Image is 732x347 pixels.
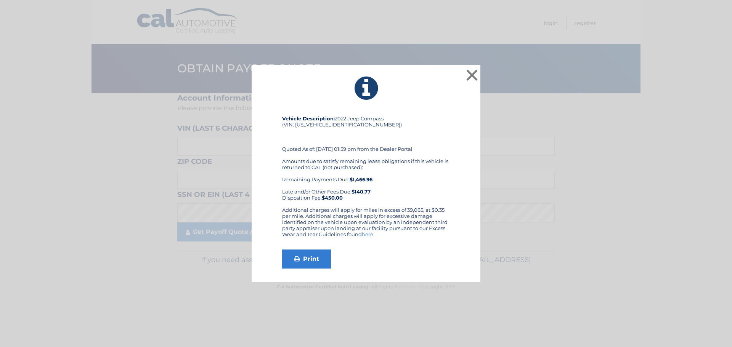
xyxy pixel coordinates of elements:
a: Print [282,249,331,269]
strong: $450.00 [322,195,343,201]
a: here [362,231,373,237]
b: $1,466.96 [350,176,372,182]
strong: Vehicle Description: [282,115,335,122]
button: × [464,67,480,83]
b: $140.77 [352,189,371,195]
div: 2022 Jeep Compass (VIN: [US_VEHICLE_IDENTIFICATION_NUMBER]) Quoted As of: [DATE] 01:59 pm from th... [282,115,450,207]
div: Additional charges will apply for miles in excess of 39,065, at $0.35 per mile. Additional charge... [282,207,450,243]
div: Amounts due to satisfy remaining lease obligations if this vehicle is returned to CAL (not purcha... [282,158,450,201]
